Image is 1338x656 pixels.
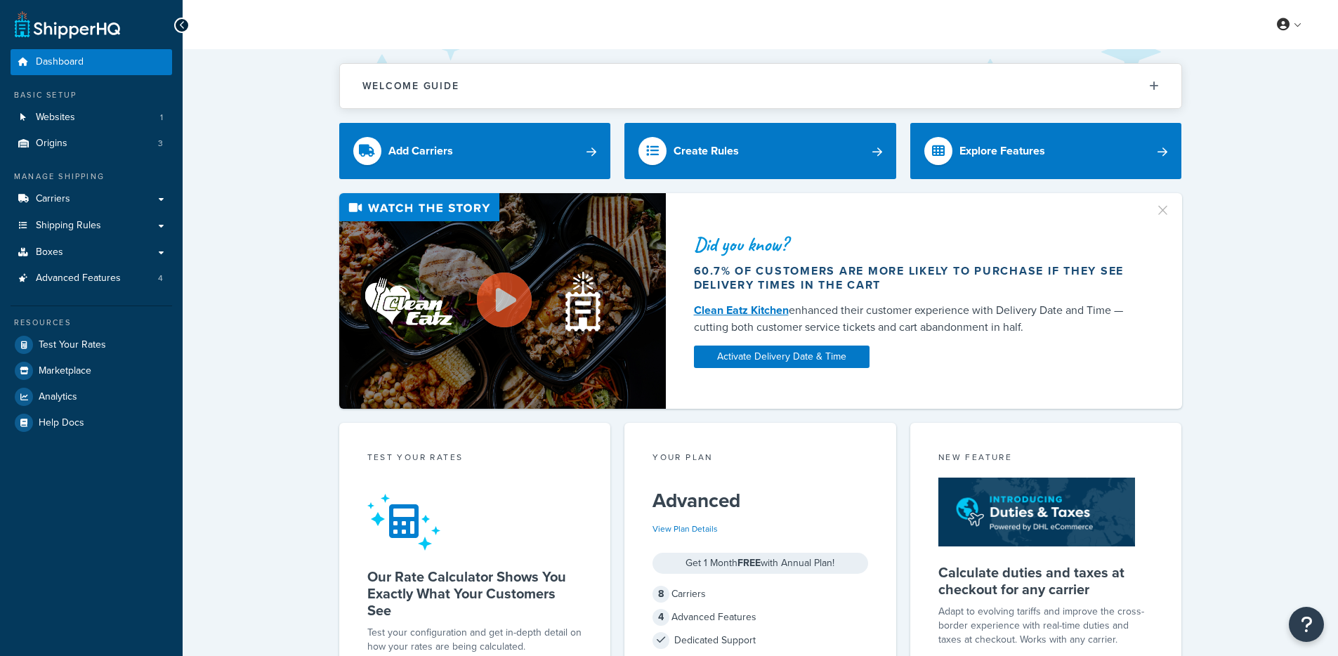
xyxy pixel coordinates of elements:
[11,131,172,157] li: Origins
[652,553,868,574] div: Get 1 Month with Annual Plan!
[11,186,172,212] a: Carriers
[11,49,172,75] a: Dashboard
[39,417,84,429] span: Help Docs
[388,141,453,161] div: Add Carriers
[11,105,172,131] a: Websites1
[39,365,91,377] span: Marketplace
[1289,607,1324,642] button: Open Resource Center
[36,273,121,284] span: Advanced Features
[36,247,63,258] span: Boxes
[339,123,611,179] a: Add Carriers
[11,358,172,383] a: Marketplace
[39,339,106,351] span: Test Your Rates
[652,523,718,535] a: View Plan Details
[158,138,163,150] span: 3
[652,609,669,626] span: 4
[737,556,761,570] strong: FREE
[652,490,868,512] h5: Advanced
[36,193,70,205] span: Carriers
[910,123,1182,179] a: Explore Features
[938,605,1154,647] p: Adapt to evolving tariffs and improve the cross-border experience with real-time duties and taxes...
[694,346,870,368] a: Activate Delivery Date & Time
[36,220,101,232] span: Shipping Rules
[694,302,1138,336] div: enhanced their customer experience with Delivery Date and Time — cutting both customer service ti...
[11,89,172,101] div: Basic Setup
[674,141,739,161] div: Create Rules
[652,451,868,467] div: Your Plan
[340,64,1181,108] button: Welcome Guide
[367,451,583,467] div: Test your rates
[367,568,583,619] h5: Our Rate Calculator Shows You Exactly What Your Customers See
[652,608,868,627] div: Advanced Features
[694,235,1138,254] div: Did you know?
[11,131,172,157] a: Origins3
[11,332,172,357] a: Test Your Rates
[652,584,868,604] div: Carriers
[938,564,1154,598] h5: Calculate duties and taxes at checkout for any carrier
[11,317,172,329] div: Resources
[36,112,75,124] span: Websites
[959,141,1045,161] div: Explore Features
[938,451,1154,467] div: New Feature
[11,265,172,291] a: Advanced Features4
[367,626,583,654] div: Test your configuration and get in-depth detail on how your rates are being calculated.
[339,193,666,409] img: Video thumbnail
[36,138,67,150] span: Origins
[11,265,172,291] li: Advanced Features
[624,123,896,179] a: Create Rules
[652,586,669,603] span: 8
[39,391,77,403] span: Analytics
[11,171,172,183] div: Manage Shipping
[362,81,459,91] h2: Welcome Guide
[694,302,789,318] a: Clean Eatz Kitchen
[36,56,84,68] span: Dashboard
[11,240,172,265] a: Boxes
[11,105,172,131] li: Websites
[652,631,868,650] div: Dedicated Support
[694,264,1138,292] div: 60.7% of customers are more likely to purchase if they see delivery times in the cart
[11,410,172,435] a: Help Docs
[158,273,163,284] span: 4
[11,213,172,239] a: Shipping Rules
[160,112,163,124] span: 1
[11,384,172,409] a: Analytics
